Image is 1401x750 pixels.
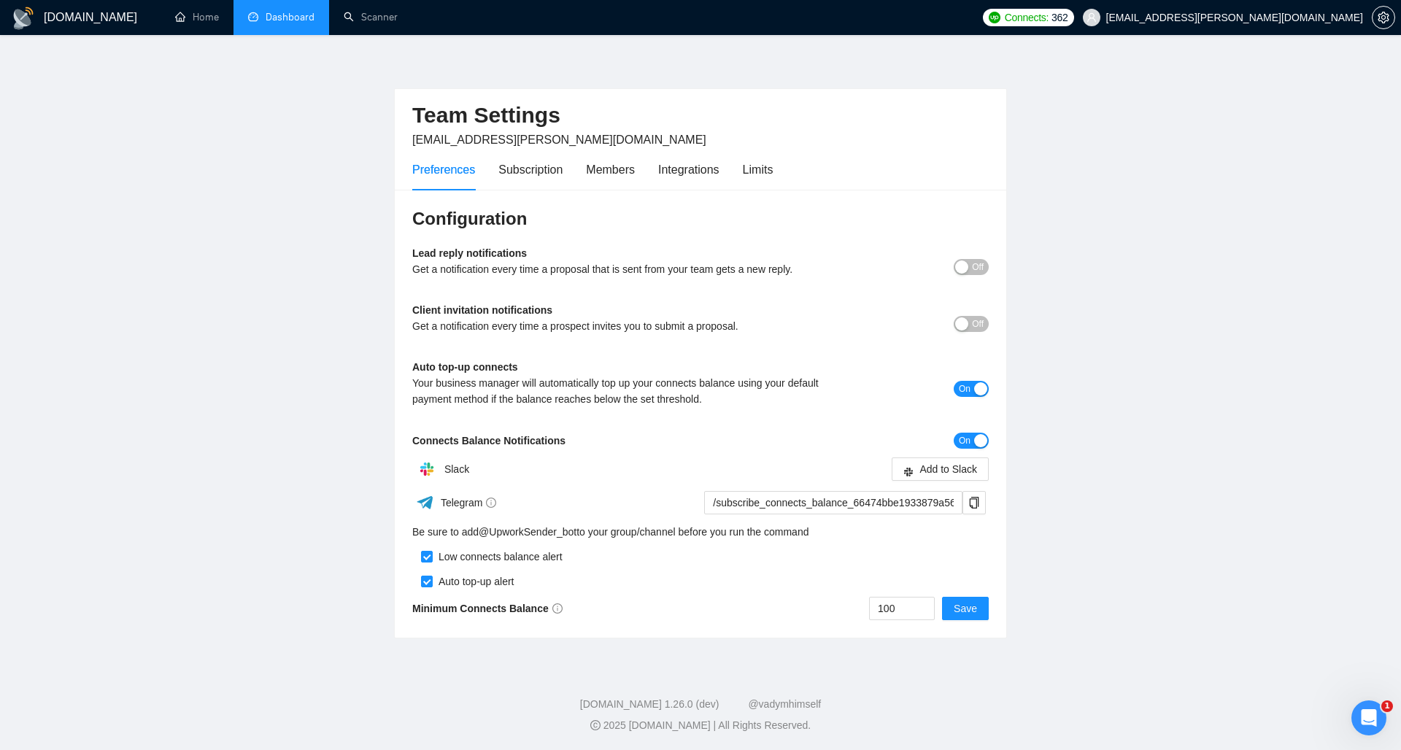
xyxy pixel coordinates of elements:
[942,597,989,620] button: Save
[412,361,518,373] b: Auto top-up connects
[586,161,635,179] div: Members
[658,161,719,179] div: Integrations
[972,259,984,275] span: Off
[479,524,576,540] a: @UpworkSender_bot
[433,573,514,589] div: Auto top-up alert
[412,247,527,259] b: Lead reply notifications
[412,101,989,131] h2: Team Settings
[962,491,986,514] button: copy
[580,698,719,710] a: [DOMAIN_NAME] 1.26.0 (dev)
[498,161,563,179] div: Subscription
[1051,9,1068,26] span: 362
[959,381,970,397] span: On
[412,161,475,179] div: Preferences
[963,497,985,509] span: copy
[1372,6,1395,29] button: setting
[903,465,914,476] span: slack
[433,549,563,565] div: Low connects balance alert
[444,463,469,475] span: Slack
[1373,12,1394,23] span: setting
[1381,700,1393,712] span: 1
[989,12,1000,23] img: upwork-logo.png
[743,161,773,179] div: Limits
[412,603,563,614] b: Minimum Connects Balance
[248,11,314,23] a: dashboardDashboard
[1087,12,1097,23] span: user
[892,457,989,481] button: slackAdd to Slack
[412,375,845,407] div: Your business manager will automatically top up your connects balance using your default payment ...
[12,7,35,30] img: logo
[972,316,984,332] span: Off
[959,433,970,449] span: On
[412,455,441,484] img: hpQkSZIkSZIkSZIkSZIkSZIkSZIkSZIkSZIkSZIkSZIkSZIkSZIkSZIkSZIkSZIkSZIkSZIkSZIkSZIkSZIkSZIkSZIkSZIkS...
[412,304,552,316] b: Client invitation notifications
[1005,9,1049,26] span: Connects:
[412,261,845,277] div: Get a notification every time a proposal that is sent from your team gets a new reply.
[954,600,977,616] span: Save
[344,11,398,23] a: searchScanner
[175,11,219,23] a: homeHome
[12,718,1389,733] div: 2025 [DOMAIN_NAME] | All Rights Reserved.
[590,720,601,730] span: copyright
[412,318,845,334] div: Get a notification every time a prospect invites you to submit a proposal.
[412,207,989,231] h3: Configuration
[919,461,977,477] span: Add to Slack
[1372,12,1395,23] a: setting
[412,134,706,146] span: [EMAIL_ADDRESS][PERSON_NAME][DOMAIN_NAME]
[748,698,821,710] a: @vadymhimself
[441,497,497,509] span: Telegram
[486,498,496,508] span: info-circle
[412,524,989,540] div: Be sure to add to your group/channel before you run the command
[1351,700,1386,735] iframe: Intercom live chat
[416,493,434,511] img: ww3wtPAAAAAElFTkSuQmCC
[412,435,566,446] b: Connects Balance Notifications
[552,603,563,614] span: info-circle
